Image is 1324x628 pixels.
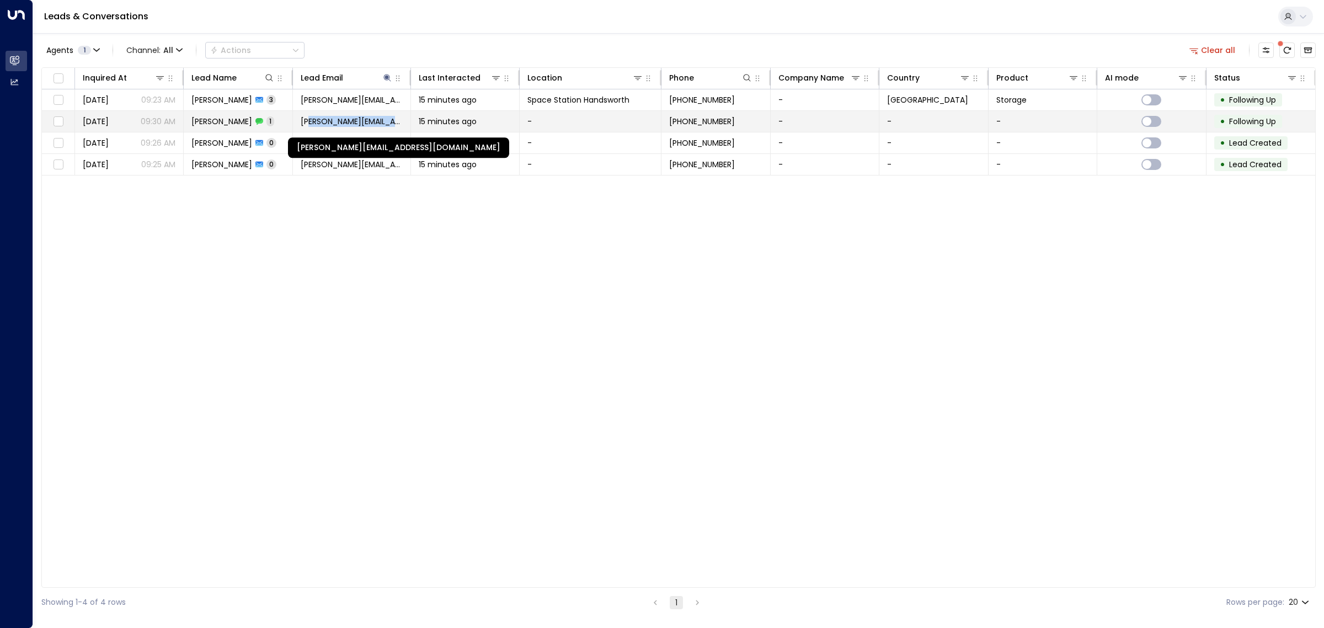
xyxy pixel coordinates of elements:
[51,115,65,129] span: Toggle select row
[191,71,274,84] div: Lead Name
[301,116,403,127] span: chloe_deelee@outlook.com
[301,71,393,84] div: Lead Email
[1214,71,1298,84] div: Status
[669,71,752,84] div: Phone
[1258,42,1274,58] button: Customize
[141,137,175,148] p: 09:26 AM
[887,71,920,84] div: Country
[778,71,861,84] div: Company Name
[771,132,879,153] td: -
[520,154,661,175] td: -
[887,94,968,105] span: United Kingdom
[191,116,252,127] span: Chloe Mahon
[51,136,65,150] span: Toggle select row
[41,42,104,58] button: Agents1
[419,71,481,84] div: Last Interacted
[191,94,252,105] span: Chloe Mahon
[1105,71,1188,84] div: AI mode
[266,116,274,126] span: 1
[669,116,735,127] span: +447305500346
[1220,134,1225,152] div: •
[78,46,91,55] span: 1
[1229,94,1276,105] span: Following Up
[141,116,175,127] p: 09:30 AM
[83,71,165,84] div: Inquired At
[520,111,661,132] td: -
[1220,112,1225,131] div: •
[122,42,187,58] span: Channel:
[527,71,643,84] div: Location
[879,111,988,132] td: -
[1226,597,1284,608] label: Rows per page:
[1185,42,1240,58] button: Clear all
[1229,137,1282,148] span: Lead Created
[1229,116,1276,127] span: Following Up
[527,71,562,84] div: Location
[648,595,704,609] nav: pagination navigation
[191,159,252,170] span: Chloe Mahon
[41,597,126,608] div: Showing 1-4 of 4 rows
[879,132,988,153] td: -
[141,94,175,105] p: 09:23 AM
[266,95,276,104] span: 3
[778,71,844,84] div: Company Name
[51,158,65,172] span: Toggle select row
[288,137,509,158] div: [PERSON_NAME][EMAIL_ADDRESS][DOMAIN_NAME]
[83,71,127,84] div: Inquired At
[996,71,1079,84] div: Product
[669,71,694,84] div: Phone
[266,159,276,169] span: 0
[1300,42,1316,58] button: Archived Leads
[210,45,251,55] div: Actions
[51,72,65,86] span: Toggle select all
[1220,155,1225,174] div: •
[669,159,735,170] span: +447305500346
[83,116,109,127] span: Aug 31, 2025
[520,132,661,153] td: -
[46,46,73,54] span: Agents
[1279,42,1295,58] span: There are new threads available. Refresh the grid to view the latest updates.
[996,94,1027,105] span: Storage
[44,10,148,23] a: Leads & Conversations
[419,94,477,105] span: 15 minutes ago
[301,71,343,84] div: Lead Email
[887,71,970,84] div: Country
[419,116,477,127] span: 15 minutes ago
[989,154,1097,175] td: -
[419,71,501,84] div: Last Interacted
[266,138,276,147] span: 0
[771,89,879,110] td: -
[83,159,109,170] span: Aug 29, 2025
[669,94,735,105] span: +447305500346
[83,137,109,148] span: Aug 29, 2025
[771,154,879,175] td: -
[419,159,477,170] span: 15 minutes ago
[1289,594,1311,610] div: 20
[989,111,1097,132] td: -
[1220,91,1225,109] div: •
[1214,71,1240,84] div: Status
[51,93,65,107] span: Toggle select row
[141,159,175,170] p: 09:25 AM
[301,94,403,105] span: chloe_deelee@outlook.com
[527,94,629,105] span: Space Station Handsworth
[163,46,173,55] span: All
[771,111,879,132] td: -
[122,42,187,58] button: Channel:All
[301,159,403,170] span: chloe_deelee@outlook.com
[205,42,305,58] div: Button group with a nested menu
[1229,159,1282,170] span: Lead Created
[996,71,1028,84] div: Product
[205,42,305,58] button: Actions
[83,94,109,105] span: Aug 29, 2025
[670,596,683,609] button: page 1
[1105,71,1139,84] div: AI mode
[669,137,735,148] span: +447305500346
[191,71,237,84] div: Lead Name
[989,132,1097,153] td: -
[191,137,252,148] span: Chloe Mahon
[879,154,988,175] td: -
